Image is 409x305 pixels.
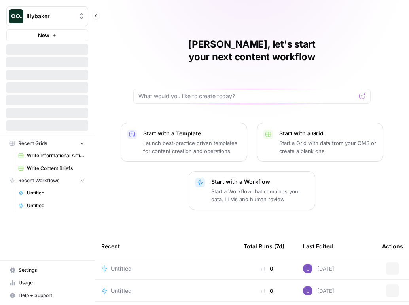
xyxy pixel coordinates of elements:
input: What would you like to create today? [138,92,356,100]
div: Total Runs (7d) [244,235,284,257]
span: Recent Workflows [18,177,59,184]
button: Start with a TemplateLaunch best-practice driven templates for content creation and operations [121,123,247,162]
span: Untitled [27,202,85,209]
a: Write Informational Article [15,149,88,162]
div: 0 [244,287,290,295]
a: Untitled [15,187,88,199]
div: [DATE] [303,264,334,273]
button: Start with a WorkflowStart a Workflow that combines your data, LLMs and human review [189,171,315,210]
p: Start a Workflow that combines your data, LLMs and human review [211,187,309,203]
a: Untitled [15,199,88,212]
span: lilybaker [27,12,74,20]
span: Write Informational Article [27,152,85,159]
button: Start with a GridStart a Grid with data from your CMS or create a blank one [257,123,383,162]
h1: [PERSON_NAME], let's start your next content workflow [133,38,371,63]
p: Start with a Template [143,130,240,137]
img: rn7sh892ioif0lo51687sih9ndqw [303,264,312,273]
div: [DATE] [303,286,334,295]
a: Write Content Briefs [15,162,88,175]
span: Settings [19,267,85,274]
span: Write Content Briefs [27,165,85,172]
div: Recent [101,235,231,257]
button: Workspace: lilybaker [6,6,88,26]
img: rn7sh892ioif0lo51687sih9ndqw [303,286,312,295]
a: Settings [6,264,88,276]
p: Launch best-practice driven templates for content creation and operations [143,139,240,155]
span: Recent Grids [18,140,47,147]
button: Recent Workflows [6,175,88,187]
a: Usage [6,276,88,289]
p: Start with a Workflow [211,178,309,186]
div: 0 [244,265,290,273]
button: Help + Support [6,289,88,302]
img: lilybaker Logo [9,9,23,23]
p: Start with a Grid [279,130,377,137]
p: Start a Grid with data from your CMS or create a blank one [279,139,377,155]
div: Actions [382,235,403,257]
div: Last Edited [303,235,333,257]
span: Help + Support [19,292,85,299]
span: Untitled [111,265,132,273]
span: Untitled [111,287,132,295]
span: Usage [19,279,85,286]
a: Untitled [101,265,231,273]
span: Untitled [27,189,85,196]
a: Untitled [101,287,231,295]
button: Recent Grids [6,137,88,149]
span: New [38,31,49,39]
button: New [6,29,88,41]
